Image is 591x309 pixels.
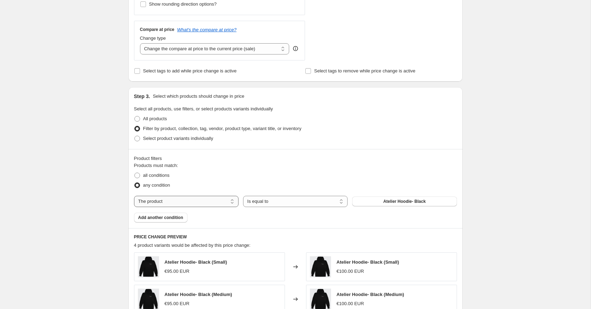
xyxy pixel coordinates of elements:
[153,93,244,100] p: Select which products should change in price
[383,199,426,204] span: Atelier Hoodie- Black
[337,301,364,306] span: €100.00 EUR
[134,213,188,223] button: Add another condition
[134,155,457,162] div: Product filters
[138,256,159,277] img: SS25_Drop_1_-2_80x.jpg
[149,1,217,7] span: Show rounding direction options?
[143,182,170,188] span: any condition
[337,259,399,265] span: Atelier Hoodie- Black (Small)
[337,269,364,274] span: €100.00 EUR
[140,36,166,41] span: Change type
[143,68,237,73] span: Select tags to add while price change is active
[143,173,170,178] span: all conditions
[143,126,301,131] span: Filter by product, collection, tag, vendor, product type, variant title, or inventory
[165,301,190,306] span: €95.00 EUR
[143,136,213,141] span: Select product variants individually
[165,292,232,297] span: Atelier Hoodie- Black (Medium)
[337,292,404,297] span: Atelier Hoodie- Black (Medium)
[134,234,457,240] h6: PRICE CHANGE PREVIEW
[134,163,178,168] span: Products must match:
[134,243,250,248] span: 4 product variants would be affected by this price change:
[177,27,237,32] button: What's the compare at price?
[310,256,331,277] img: SS25_Drop_1_-2_80x.jpg
[134,93,150,100] h2: Step 3.
[165,259,227,265] span: Atelier Hoodie- Black (Small)
[134,106,273,111] span: Select all products, use filters, or select products variants individually
[314,68,415,73] span: Select tags to remove while price change is active
[165,269,190,274] span: €95.00 EUR
[352,197,457,206] button: Atelier Hoodie- Black
[140,27,174,32] h3: Compare at price
[143,116,167,121] span: All products
[138,215,183,220] span: Add another condition
[292,45,299,52] div: help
